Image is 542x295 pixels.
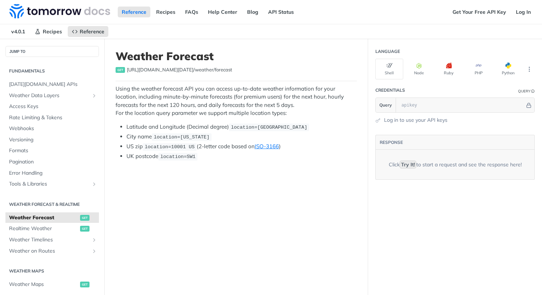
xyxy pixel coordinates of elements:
a: Log in to use your API keys [384,116,447,124]
button: Python [494,59,522,79]
button: Node [405,59,433,79]
button: JUMP TO [5,46,99,57]
span: Recipes [43,28,62,35]
span: Rate Limiting & Tokens [9,114,97,121]
span: Weather Forecast [9,214,78,221]
span: Weather on Routes [9,248,89,255]
li: US zip (2-letter code based on ) [126,142,357,151]
span: Query [379,102,392,108]
svg: More ellipsis [526,66,533,72]
a: Recipes [31,26,66,37]
span: Weather Timelines [9,236,89,244]
h2: Weather Forecast & realtime [5,201,99,208]
a: Versioning [5,134,99,145]
span: Reference [80,28,104,35]
span: get [116,67,125,73]
p: Using the weather forecast API you can access up-to-date weather information for your location, i... [116,85,357,117]
span: Tools & Libraries [9,180,89,188]
li: UK postcode [126,152,357,161]
div: Language [375,48,400,55]
h2: Fundamentals [5,68,99,74]
span: https://api.tomorrow.io/v4/weather/forecast [127,66,232,74]
code: location=[GEOGRAPHIC_DATA] [229,124,309,131]
div: Credentials [375,87,405,94]
button: Query [376,98,396,112]
span: get [80,282,89,287]
a: Help Center [204,7,241,17]
span: Webhooks [9,125,97,132]
button: PHP [464,59,492,79]
a: Realtime Weatherget [5,223,99,234]
code: Try It! [400,161,416,169]
span: Access Keys [9,103,97,110]
button: Hide [525,101,533,109]
span: v4.0.1 [7,26,29,37]
a: API Status [264,7,298,17]
a: Get Your Free API Key [449,7,510,17]
a: Weather Data LayersShow subpages for Weather Data Layers [5,90,99,101]
div: Click to start a request and see the response here! [389,161,522,169]
button: RESPONSE [379,139,403,146]
a: FAQs [181,7,202,17]
button: Ruby [435,59,463,79]
a: Webhooks [5,123,99,134]
a: Rate Limiting & Tokens [5,112,99,123]
span: Pagination [9,158,97,166]
a: Recipes [152,7,179,17]
span: Error Handling [9,170,97,177]
i: Information [531,90,535,93]
code: location=SW1 [158,153,197,160]
span: Formats [9,147,97,154]
a: Weather TimelinesShow subpages for Weather Timelines [5,234,99,245]
a: Pagination [5,157,99,167]
code: location=[US_STATE] [152,133,212,141]
button: Shell [375,59,403,79]
span: get [80,215,89,221]
a: Tools & LibrariesShow subpages for Tools & Libraries [5,179,99,190]
a: Weather on RoutesShow subpages for Weather on Routes [5,246,99,257]
span: Weather Data Layers [9,92,89,99]
h2: Weather Maps [5,268,99,274]
img: Tomorrow.io Weather API Docs [9,4,110,18]
li: City name [126,133,357,141]
a: [DATE][DOMAIN_NAME] APIs [5,79,99,90]
a: ISO-3166 [255,143,279,150]
span: Realtime Weather [9,225,78,232]
a: Weather Forecastget [5,212,99,223]
input: apikey [398,98,525,112]
a: Access Keys [5,101,99,112]
a: Error Handling [5,168,99,179]
div: QueryInformation [518,88,535,94]
h1: Weather Forecast [116,50,357,63]
a: Reference [68,26,108,37]
span: [DATE][DOMAIN_NAME] APIs [9,81,97,88]
button: More Languages [524,64,535,75]
span: Weather Maps [9,281,78,288]
a: Reference [118,7,150,17]
button: Show subpages for Weather Data Layers [91,93,97,99]
a: Blog [243,7,262,17]
button: Show subpages for Weather Timelines [91,237,97,243]
a: Log In [512,7,535,17]
code: location=10001 US [143,143,197,150]
a: Formats [5,145,99,156]
span: Versioning [9,136,97,144]
li: Latitude and Longitude (Decimal degree) [126,123,357,131]
button: Show subpages for Tools & Libraries [91,181,97,187]
button: Show subpages for Weather on Routes [91,248,97,254]
span: get [80,226,89,232]
a: Weather Mapsget [5,279,99,290]
div: Query [518,88,530,94]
